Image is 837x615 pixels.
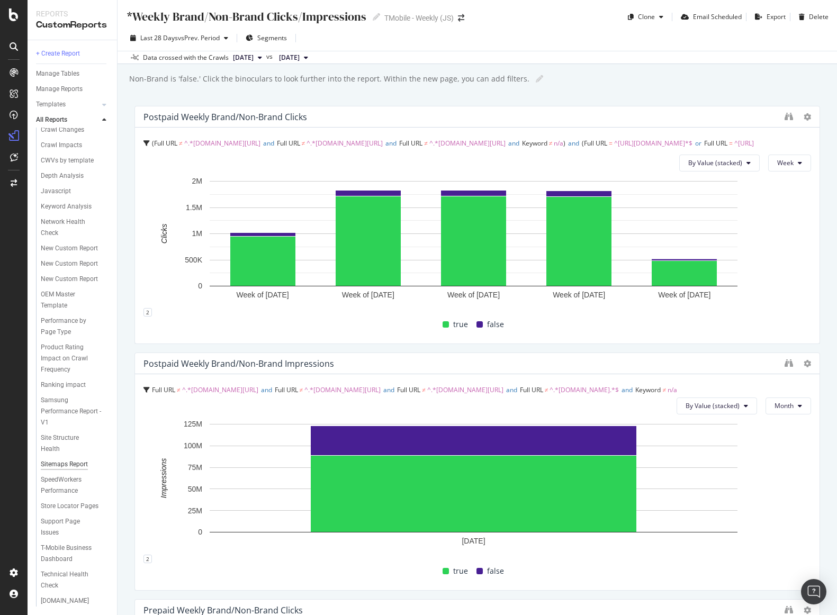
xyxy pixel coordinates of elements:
a: Keyword Analysis [41,201,110,212]
span: ^.*[DOMAIN_NAME][URL] [429,139,506,148]
button: Clone [624,8,668,25]
a: All Reports [36,114,99,125]
div: Manage Tables [36,68,79,79]
button: Last 28 DaysvsPrev. Period [126,30,232,47]
div: Delete [809,12,829,21]
a: OEM Master Template [41,289,110,311]
a: Support Page Issues [41,516,110,538]
a: Network Health Check [41,216,110,239]
span: ≠ [422,385,426,394]
div: binoculars [785,359,793,367]
span: and [506,385,517,394]
text: 25M [188,507,202,515]
span: and [263,139,274,148]
span: ^[URL][DOMAIN_NAME]*$ [614,139,692,148]
div: Store Locator Pages [41,501,98,512]
span: ≠ [424,139,428,148]
span: n/a [668,385,677,394]
span: Full URL [399,139,422,148]
text: 50M [188,485,202,493]
span: ≠ [300,385,303,394]
span: Full URL [277,139,300,148]
span: vs Prev. Period [178,33,220,42]
div: Open Intercom Messenger [801,579,826,604]
div: Support Page Issues [41,516,99,538]
text: 75M [188,463,202,472]
button: Month [766,397,811,414]
div: Performance by Page Type [41,315,101,338]
span: ≠ [662,385,666,394]
a: + Create Report [36,48,110,59]
span: ≠ [545,385,548,394]
a: Product Rating Impact on Crawl Frequency [41,342,110,375]
span: Full URL [397,385,420,394]
a: SpeedWorkers Performance [41,474,110,496]
text: 500K [185,256,202,264]
span: and [568,139,579,148]
a: Manage Tables [36,68,110,79]
div: Samsung Performance Report - V1 [41,395,103,428]
span: Month [775,401,794,410]
svg: A chart. [143,176,803,307]
text: Clicks [160,224,168,243]
text: 125M [184,420,202,428]
span: and [261,385,272,394]
span: and [385,139,397,148]
a: Samsung Performance Report - V1 [41,395,110,428]
button: Export [751,8,786,25]
i: Edit report name [373,13,380,21]
div: TMobile - Weekly (JS) [384,13,454,23]
span: ^.*[DOMAIN_NAME].*$ [550,385,619,394]
div: SpeedWorkers Performance [41,474,102,496]
a: Javascript [41,186,110,197]
div: 2 [143,308,152,316]
div: Manage Reports [36,84,83,95]
span: ^.*[DOMAIN_NAME][URL] [184,139,260,148]
div: Reports [36,8,109,19]
div: + Create Report [36,48,80,59]
div: Postpaid Weekly Brand/non-brand ClicksFull URL ≠ ^.*[DOMAIN_NAME][URL]andFull URL ≠ ^.*[DOMAIN_NA... [134,106,820,344]
div: binoculars [785,605,793,614]
span: = [729,139,733,148]
button: Segments [241,30,291,47]
text: [DATE] [462,537,485,545]
a: Sitemaps Report [41,459,110,470]
div: Crawl Changes [41,124,84,135]
a: Site Structure Health [41,432,110,455]
a: Manage Reports [36,84,110,95]
a: [DOMAIN_NAME] [41,595,110,607]
div: *Weekly Brand/Non-Brand Clicks/Impressions [126,8,366,25]
span: false [487,318,504,331]
text: 0 [198,282,202,290]
div: New Custom Report [41,274,98,285]
div: Non-Brand is 'false.' Click the binoculars to look further into the report. Within the new page, ... [128,74,529,84]
span: Keyword [635,385,661,394]
text: 1.5M [186,203,202,212]
span: ^.*[DOMAIN_NAME][URL] [307,139,383,148]
button: [DATE] [275,51,312,64]
div: Postpaid Weekly Brand/non-brand Clicks [143,112,307,122]
div: OEM Master Template [41,289,100,311]
svg: A chart. [143,419,803,554]
span: and [622,385,633,394]
span: Full URL [275,385,298,394]
button: Week [768,155,811,171]
span: false [487,565,504,577]
span: or [695,139,701,148]
text: Week of [DATE] [658,291,710,299]
text: Week of [DATE] [447,291,500,299]
span: ≠ [302,139,305,148]
span: Last 28 Days [140,33,178,42]
div: New Custom Report [41,258,98,269]
div: Network Health Check [41,216,100,239]
span: true [453,318,468,331]
i: Edit report name [536,75,543,83]
a: Technical Health Check [41,569,110,591]
text: 2M [192,177,202,185]
div: Site Structure Health [41,432,99,455]
span: ^.*[DOMAIN_NAME][URL] [304,385,381,394]
div: Postpaid Weekly Brand/non-brand ImpressionsFull URL ≠ ^.*[DOMAIN_NAME][URL]andFull URL ≠ ^.*[DOMA... [134,352,820,591]
a: New Custom Report [41,243,110,254]
div: CustomReports [36,19,109,31]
